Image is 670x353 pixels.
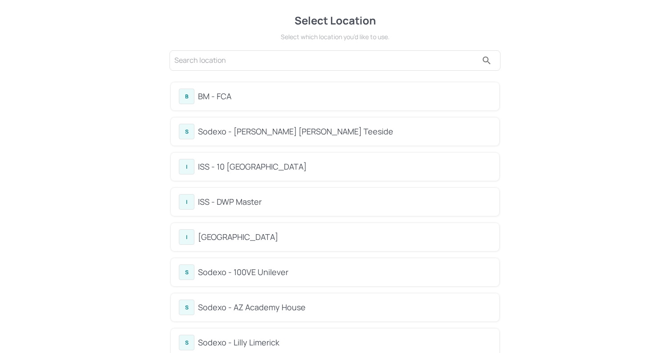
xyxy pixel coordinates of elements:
div: I [179,194,194,210]
div: S [179,124,194,139]
div: B [179,89,194,104]
div: [GEOGRAPHIC_DATA] [198,231,491,243]
div: Select which location you’d like to use. [168,32,502,41]
div: ISS - 10 [GEOGRAPHIC_DATA] [198,161,491,173]
div: S [179,264,194,280]
div: S [179,335,194,350]
div: Sodexo - AZ Academy House [198,301,491,313]
div: BM - FCA [198,90,491,102]
div: Sodexo - 100VE Unilever [198,266,491,278]
div: I [179,229,194,245]
div: Sodexo - Lilly Limerick [198,337,491,349]
input: Search location [174,53,478,68]
div: I [179,159,194,174]
div: Select Location [168,12,502,28]
div: S [179,300,194,315]
div: ISS - DWP Master [198,196,491,208]
div: Sodexo - [PERSON_NAME] [PERSON_NAME] Teeside [198,126,491,138]
button: search [478,52,496,69]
